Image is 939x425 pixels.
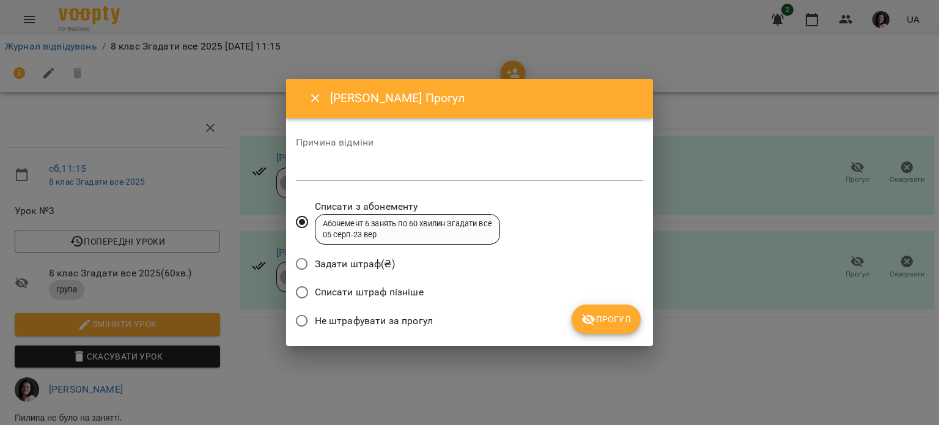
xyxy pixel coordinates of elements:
label: Причина відміни [296,138,643,147]
span: Списати штраф пізніше [315,285,424,300]
span: Не штрафувати за прогул [315,314,433,328]
span: Задати штраф(₴) [315,257,395,272]
h6: [PERSON_NAME] Прогул [330,89,638,108]
div: Абонемент 6 занять по 60 хвилин Згадати все 05 серп - 23 вер [323,218,492,241]
span: Прогул [581,312,631,327]
button: Прогул [572,305,641,334]
span: Списати з абонементу [315,199,500,214]
button: Close [301,84,330,113]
